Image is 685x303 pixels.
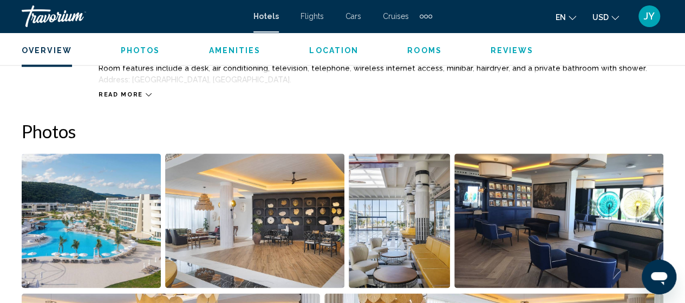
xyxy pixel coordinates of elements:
[309,46,358,55] button: Location
[644,11,655,22] span: JY
[345,12,361,21] a: Cars
[556,9,576,25] button: Change language
[22,153,161,288] button: Open full-screen image slider
[592,13,609,22] span: USD
[556,13,566,22] span: en
[121,46,160,55] button: Photos
[165,153,345,288] button: Open full-screen image slider
[454,153,664,288] button: Open full-screen image slider
[491,46,534,55] button: Reviews
[407,46,442,55] button: Rooms
[349,153,450,288] button: Open full-screen image slider
[22,46,72,55] button: Overview
[635,5,663,28] button: User Menu
[642,260,676,294] iframe: Button to launch messaging window
[420,8,432,25] button: Extra navigation items
[253,12,279,21] a: Hotels
[99,91,152,99] button: Read more
[301,12,324,21] a: Flights
[99,64,663,73] p: Room features include a desk, air conditioning, television, telephone, wireless internet access, ...
[22,120,663,142] h2: Photos
[22,5,243,27] a: Travorium
[592,9,619,25] button: Change currency
[99,91,143,98] span: Read more
[208,46,260,55] button: Amenities
[383,12,409,21] a: Cruises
